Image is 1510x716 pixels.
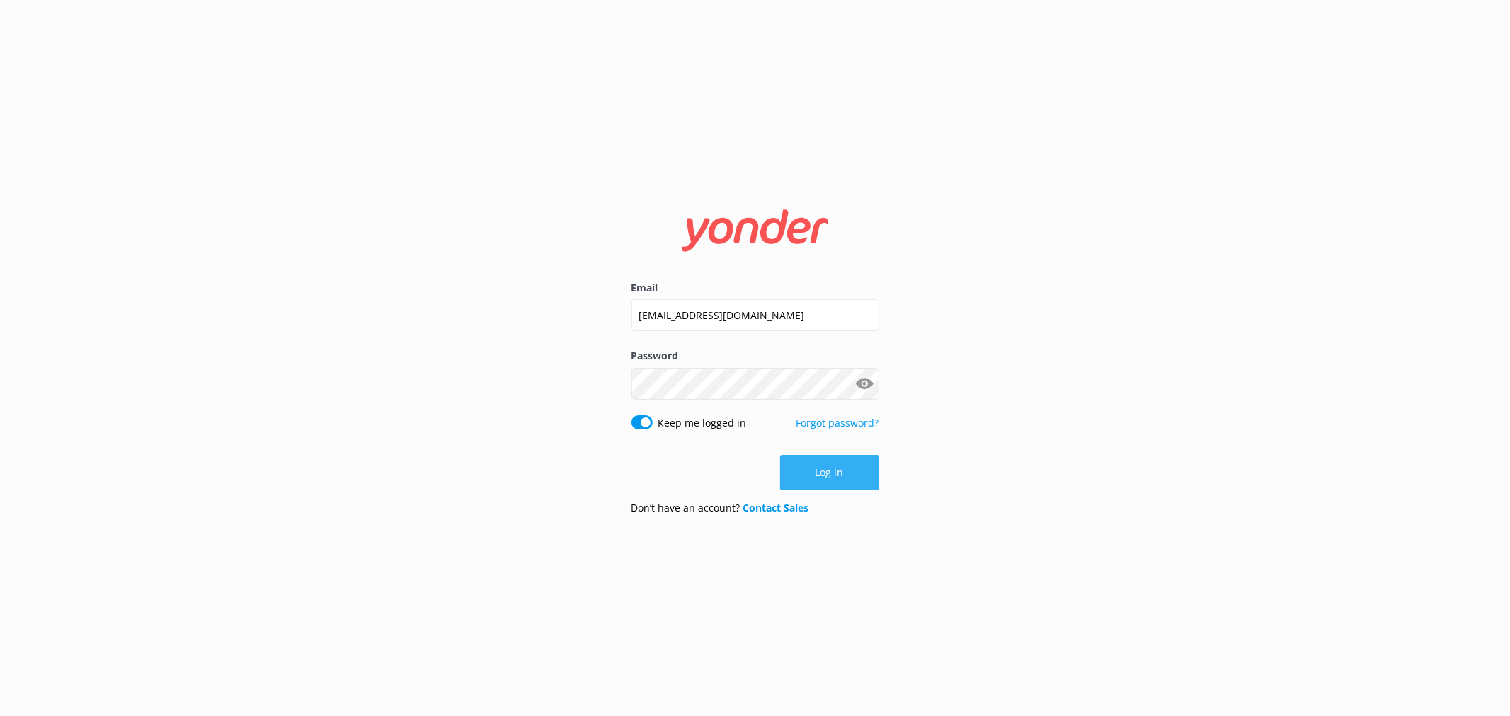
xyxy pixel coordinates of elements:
[631,500,809,516] p: Don’t have an account?
[631,280,879,296] label: Email
[631,299,879,331] input: user@emailaddress.com
[743,501,809,514] a: Contact Sales
[631,348,879,364] label: Password
[780,455,879,490] button: Log in
[658,415,747,431] label: Keep me logged in
[851,369,879,398] button: Show password
[796,416,879,429] a: Forgot password?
